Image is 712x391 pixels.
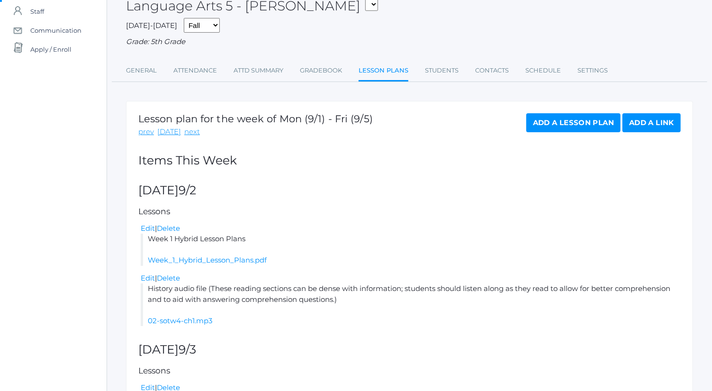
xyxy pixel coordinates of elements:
h2: [DATE] [138,343,681,356]
a: next [184,127,200,137]
h5: Lessons [138,207,681,216]
h2: Items This Week [138,154,681,167]
a: 02-sotw4-ch1.mp3 [148,316,212,325]
a: Settings [577,61,608,80]
span: Apply / Enroll [30,40,72,59]
a: Attendance [173,61,217,80]
h2: [DATE] [138,184,681,197]
a: Gradebook [300,61,342,80]
h5: Lessons [138,366,681,375]
a: Delete [157,273,180,282]
span: 9/2 [179,183,196,197]
a: Attd Summary [234,61,283,80]
a: [DATE] [157,127,181,137]
a: Edit [141,224,155,233]
div: | [141,223,681,234]
span: 9/3 [179,342,196,356]
a: Schedule [525,61,561,80]
li: Week 1 Hybrid Lesson Plans [141,234,681,266]
a: Lesson Plans [359,61,408,82]
a: Edit [141,273,155,282]
a: Delete [157,224,180,233]
li: History audio file (These reading sections can be dense with information; students should listen ... [141,283,681,326]
a: Contacts [475,61,509,80]
a: prev [138,127,154,137]
div: | [141,273,681,284]
span: Staff [30,2,44,21]
a: Week_1_Hybrid_Lesson_Plans.pdf [148,255,267,264]
span: Communication [30,21,81,40]
div: Grade: 5th Grade [126,36,693,47]
a: General [126,61,157,80]
a: Students [425,61,459,80]
span: [DATE]-[DATE] [126,21,177,30]
h1: Lesson plan for the week of Mon (9/1) - Fri (9/5) [138,113,373,124]
a: Add a Lesson Plan [526,113,621,132]
a: Add a Link [622,113,681,132]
